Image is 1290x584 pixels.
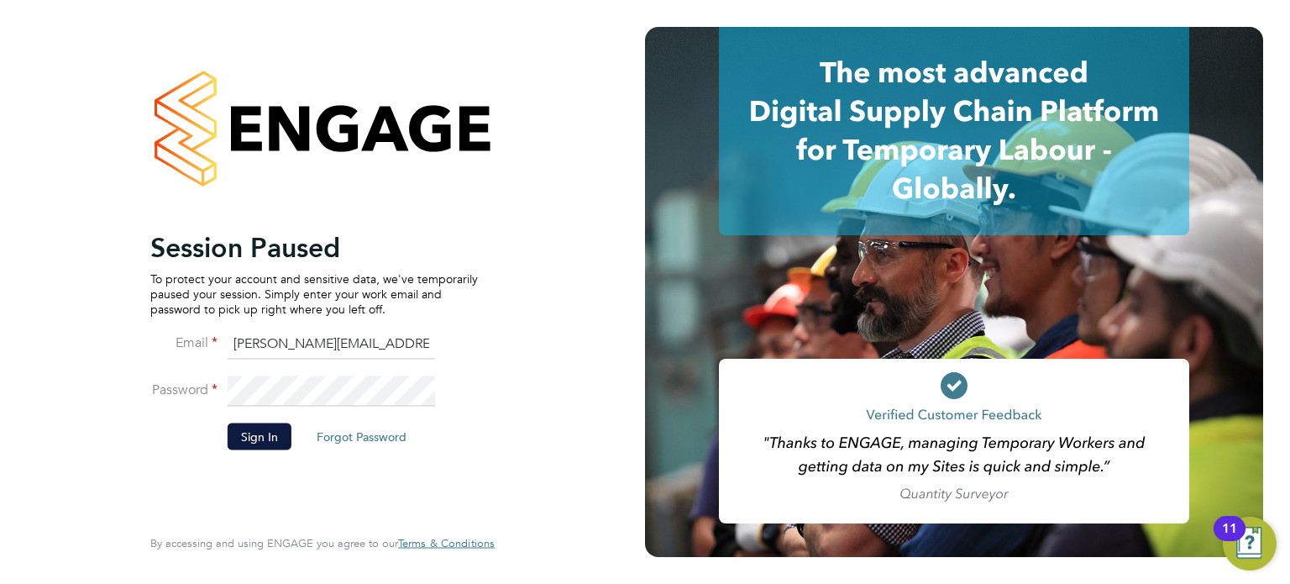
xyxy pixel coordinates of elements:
label: Email [150,334,218,351]
button: Open Resource Center, 11 new notifications [1223,517,1277,571]
button: Forgot Password [303,423,420,450]
div: 11 [1222,529,1237,550]
button: Sign In [228,423,291,450]
h2: Session Paused [150,230,478,264]
input: Enter your work email... [228,329,435,360]
span: Terms & Conditions [398,536,495,550]
a: Terms & Conditions [398,537,495,550]
label: Password [150,381,218,398]
p: To protect your account and sensitive data, we've temporarily paused your session. Simply enter y... [150,271,478,317]
span: By accessing and using ENGAGE you agree to our [150,536,495,550]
